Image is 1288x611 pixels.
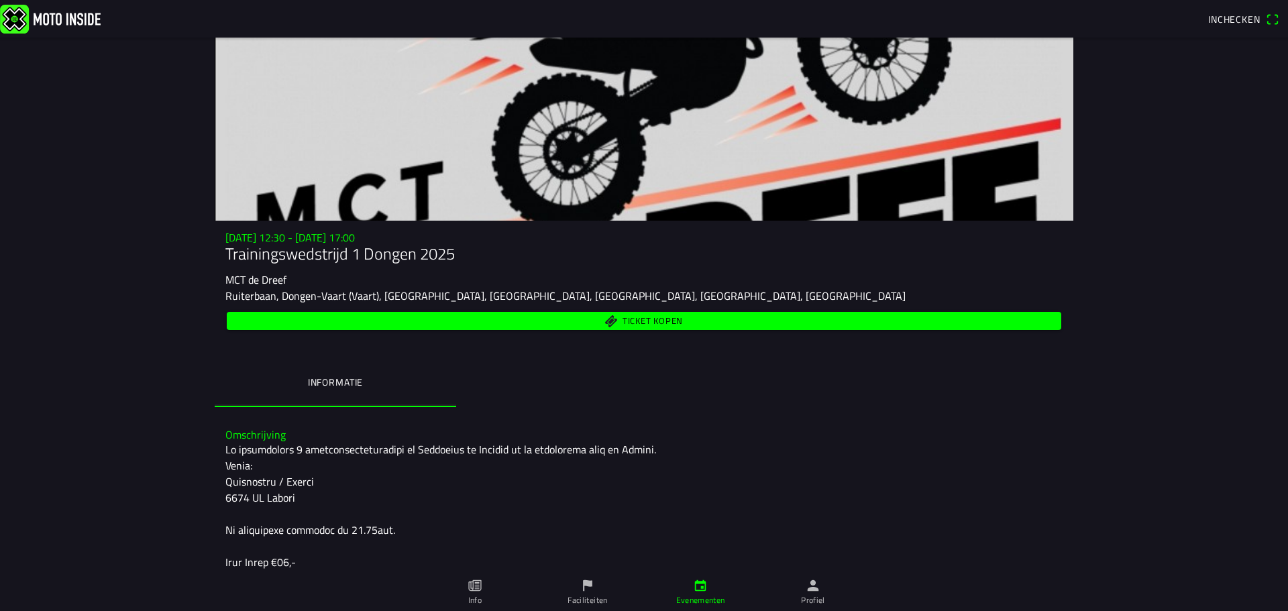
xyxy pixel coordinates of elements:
[225,429,1063,441] h3: Omschrijving
[468,578,482,593] ion-icon: paper
[676,594,725,606] ion-label: Evenementen
[225,231,1063,244] h3: [DATE] 12:30 - [DATE] 17:00
[806,578,820,593] ion-icon: person
[468,594,482,606] ion-label: Info
[1201,7,1285,30] a: Incheckenqr scanner
[693,578,708,593] ion-icon: calendar
[568,594,607,606] ion-label: Faciliteiten
[225,272,286,288] ion-text: MCT de Dreef
[801,594,825,606] ion-label: Profiel
[225,288,906,304] ion-text: Ruiterbaan, Dongen-Vaart (Vaart), [GEOGRAPHIC_DATA], [GEOGRAPHIC_DATA], [GEOGRAPHIC_DATA], [GEOGR...
[1208,12,1260,26] span: Inchecken
[623,317,683,325] span: Ticket kopen
[225,244,1063,264] h1: Trainingswedstrijd 1 Dongen 2025
[308,375,363,390] ion-label: Informatie
[580,578,595,593] ion-icon: flag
